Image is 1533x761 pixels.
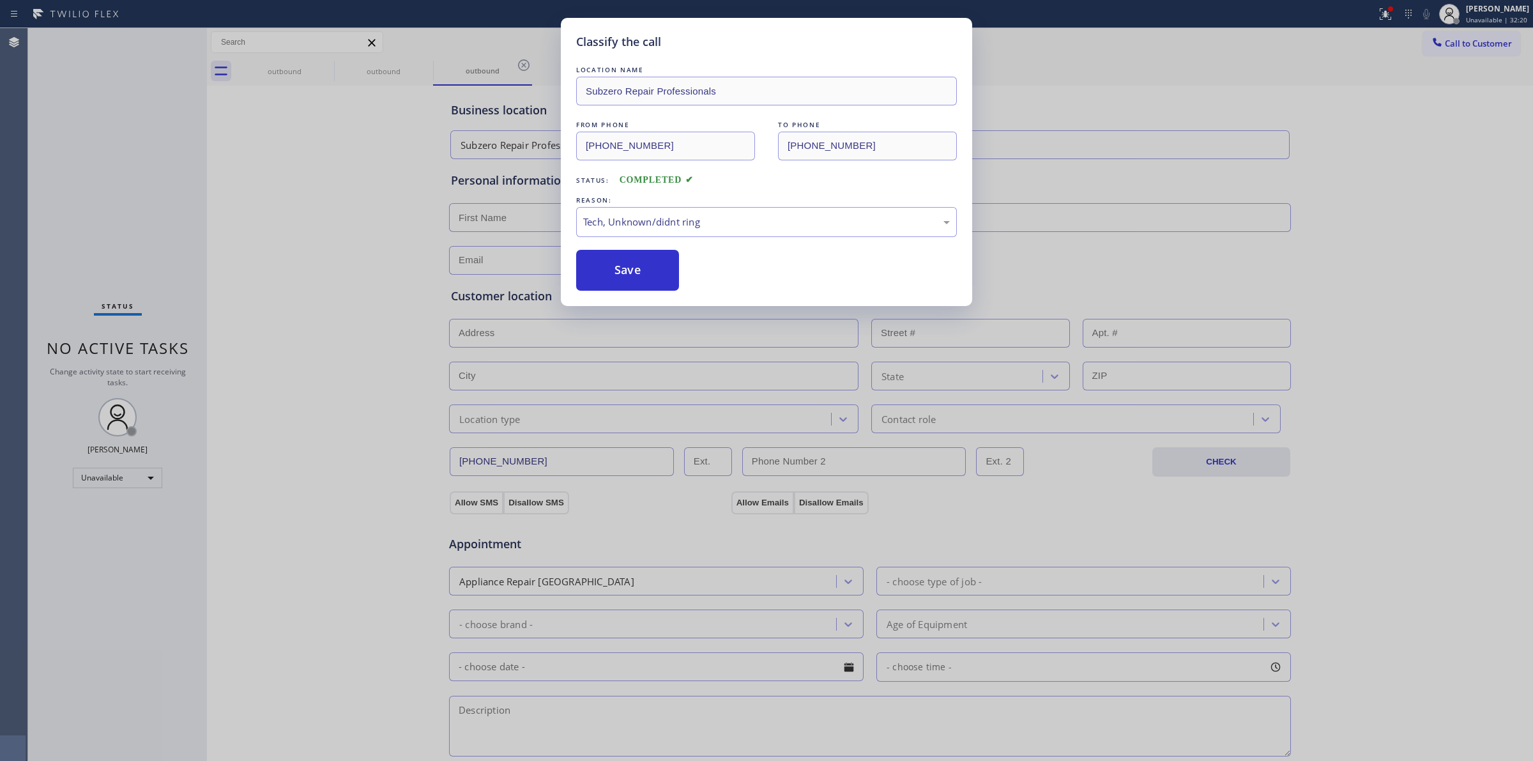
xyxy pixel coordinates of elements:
input: To phone [778,132,957,160]
h5: Classify the call [576,33,661,50]
span: COMPLETED [620,175,694,185]
div: FROM PHONE [576,118,755,132]
span: Status: [576,176,609,185]
div: REASON: [576,194,957,207]
div: Tech, Unknown/didnt ring [583,215,950,229]
div: LOCATION NAME [576,63,957,77]
input: From phone [576,132,755,160]
button: Save [576,250,679,291]
div: TO PHONE [778,118,957,132]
